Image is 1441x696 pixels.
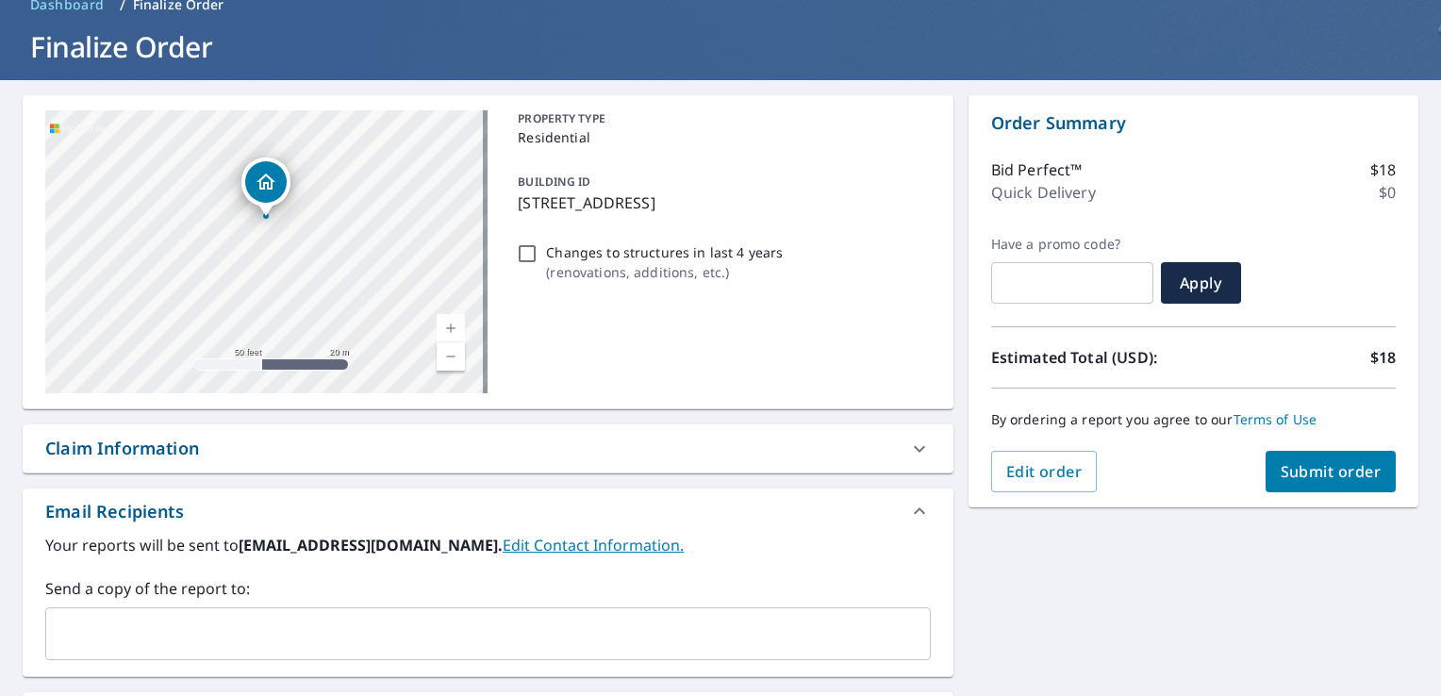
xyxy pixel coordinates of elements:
[23,489,953,534] div: Email Recipients
[1234,410,1317,428] a: Terms of Use
[437,314,465,342] a: Current Level 19, Zoom In
[518,191,922,214] p: [STREET_ADDRESS]
[991,181,1096,204] p: Quick Delivery
[991,451,1098,492] button: Edit order
[503,535,684,555] a: EditContactInfo
[45,436,199,461] div: Claim Information
[991,110,1396,136] p: Order Summary
[1281,461,1382,482] span: Submit order
[23,424,953,472] div: Claim Information
[23,27,1418,66] h1: Finalize Order
[45,577,931,600] label: Send a copy of the report to:
[45,499,184,524] div: Email Recipients
[518,174,590,190] p: BUILDING ID
[546,242,783,262] p: Changes to structures in last 4 years
[546,262,783,282] p: ( renovations, additions, etc. )
[1176,273,1226,293] span: Apply
[518,110,922,127] p: PROPERTY TYPE
[991,411,1396,428] p: By ordering a report you agree to our
[991,158,1083,181] p: Bid Perfect™
[1266,451,1397,492] button: Submit order
[1006,461,1083,482] span: Edit order
[1161,262,1241,304] button: Apply
[1370,346,1396,369] p: $18
[991,346,1194,369] p: Estimated Total (USD):
[1370,158,1396,181] p: $18
[991,236,1153,253] label: Have a promo code?
[241,157,290,216] div: Dropped pin, building 1, Residential property, 8423 W Ridge Rd Brockport, NY 14420
[518,127,922,147] p: Residential
[1379,181,1396,204] p: $0
[239,535,503,555] b: [EMAIL_ADDRESS][DOMAIN_NAME].
[45,534,931,556] label: Your reports will be sent to
[437,342,465,371] a: Current Level 19, Zoom Out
